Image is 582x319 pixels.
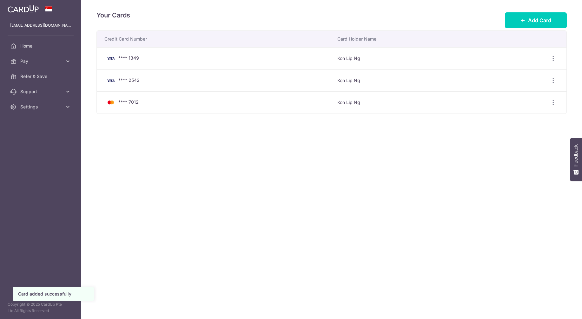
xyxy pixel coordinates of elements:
td: Koh Lip Ng [332,47,542,69]
h4: Your Cards [96,10,130,20]
p: [EMAIL_ADDRESS][DOMAIN_NAME] [10,22,71,29]
button: Feedback - Show survey [570,138,582,181]
button: Add Card [505,12,567,28]
td: Koh Lip Ng [332,69,542,92]
td: Koh Lip Ng [332,91,542,114]
span: Support [20,88,62,95]
span: Pay [20,58,62,64]
img: Bank Card [104,99,117,106]
div: Card added successfully [18,291,89,297]
th: Card Holder Name [332,31,542,47]
img: CardUp [8,5,39,13]
img: Bank Card [104,77,117,84]
span: Home [20,43,62,49]
th: Credit Card Number [97,31,332,47]
span: Refer & Save [20,73,62,80]
span: Feedback [573,144,579,166]
img: Bank Card [104,55,117,62]
span: Add Card [528,16,551,24]
span: Settings [20,104,62,110]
